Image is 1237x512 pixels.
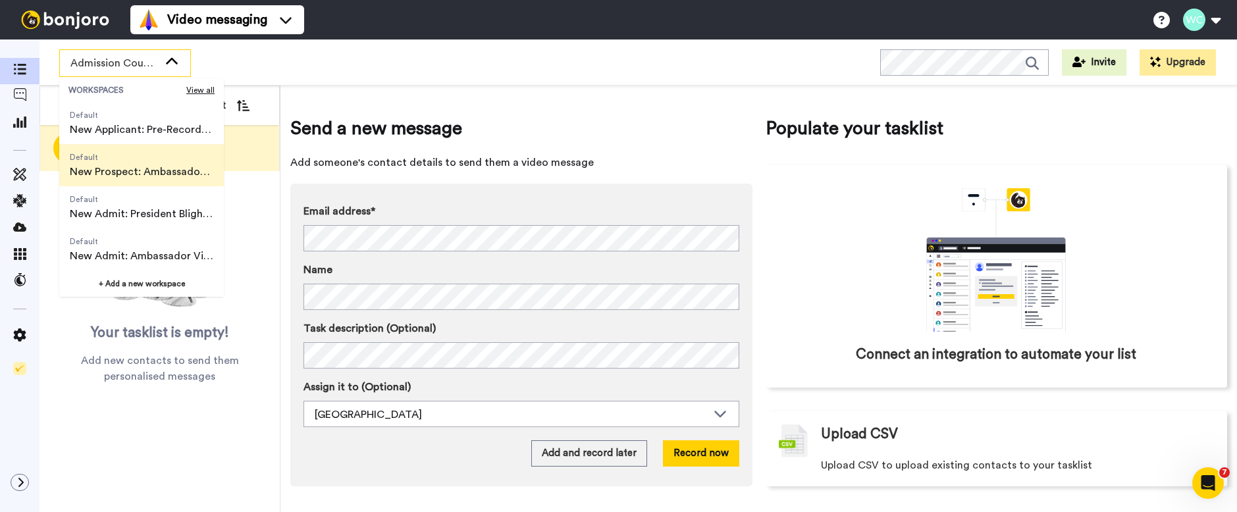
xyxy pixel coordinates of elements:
[821,424,898,444] span: Upload CSV
[303,203,739,219] label: Email address*
[70,55,159,71] span: Admission Counselor
[70,248,213,264] span: New Admit: Ambassador Video
[16,11,115,29] img: bj-logo-header-white.svg
[70,152,213,163] span: Default
[68,85,186,95] span: WORKSPACES
[59,353,260,384] span: Add new contacts to send them personalised messages
[70,122,213,138] span: New Applicant: Pre-Record Counselor
[70,110,213,120] span: Default
[70,206,213,222] span: New Admit: President Blight Video
[1219,467,1230,478] span: 7
[1192,467,1224,499] iframe: Intercom live chat
[303,320,739,336] label: Task description (Optional)
[315,407,707,422] div: [GEOGRAPHIC_DATA]
[290,115,752,141] span: Send a new message
[897,188,1095,332] div: animation
[290,155,752,170] span: Add someone's contact details to send them a video message
[13,362,26,375] img: Checklist.svg
[70,236,213,247] span: Default
[167,11,267,29] span: Video messaging
[856,345,1136,365] span: Connect an integration to automate your list
[1062,49,1126,76] button: Invite
[1140,49,1216,76] button: Upgrade
[531,440,647,467] button: Add and record later
[779,424,808,457] img: csv-grey.png
[766,115,1228,141] span: Populate your tasklist
[59,270,224,297] button: + Add a new workspace
[663,440,739,467] button: Record now
[186,85,215,95] span: View all
[303,379,739,395] label: Assign it to (Optional)
[821,457,1092,473] span: Upload CSV to upload existing contacts to your tasklist
[70,194,213,205] span: Default
[70,164,213,180] span: New Prospect: Ambassador Video
[91,323,229,343] span: Your tasklist is empty!
[303,262,332,278] span: Name
[138,9,159,30] img: vm-color.svg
